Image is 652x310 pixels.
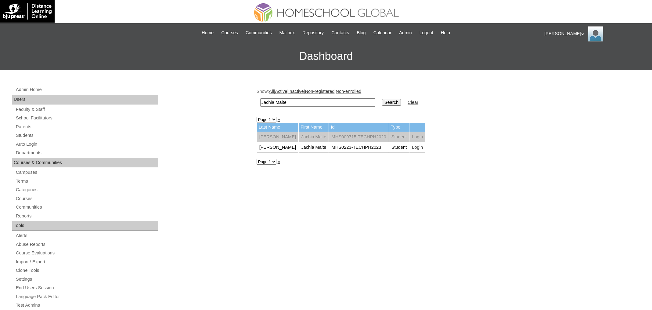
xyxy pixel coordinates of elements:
[199,29,217,36] a: Home
[15,123,158,131] a: Parents
[276,29,298,36] a: Mailbox
[336,89,361,94] a: Non-enrolled
[15,86,158,93] a: Admin Home
[257,123,299,132] td: Last Name
[331,29,349,36] span: Contacts
[221,29,238,36] span: Courses
[588,26,603,42] img: Ariane Ebuen
[15,132,158,139] a: Students
[305,89,335,94] a: Non-registered
[329,142,388,153] td: MHS0223-TECHPH2023
[275,89,287,94] a: Active
[396,29,415,36] a: Admin
[412,134,423,139] a: Login
[3,3,52,20] img: logo-white.png
[389,132,409,142] td: Student
[389,123,409,132] td: Type
[15,203,158,211] a: Communities
[257,132,299,142] td: [PERSON_NAME]
[15,140,158,148] a: Auto Login
[15,212,158,220] a: Reports
[299,142,329,153] td: Jachia Maite
[15,241,158,248] a: Abuse Reports
[15,186,158,194] a: Categories
[382,99,401,106] input: Search
[12,95,158,104] div: Users
[357,29,366,36] span: Blog
[243,29,275,36] a: Communities
[15,195,158,202] a: Courses
[389,142,409,153] td: Student
[15,258,158,266] a: Import / Export
[15,301,158,309] a: Test Admins
[408,100,418,105] a: Clear
[288,89,304,94] a: Inactive
[278,117,280,122] a: »
[299,29,327,36] a: Repository
[257,142,299,153] td: [PERSON_NAME]
[279,29,295,36] span: Mailbox
[373,29,391,36] span: Calendar
[15,284,158,292] a: End Users Session
[202,29,214,36] span: Home
[257,88,559,110] div: Show: | | | |
[15,114,158,122] a: School Facilitators
[370,29,394,36] a: Calendar
[299,123,329,132] td: First Name
[416,29,436,36] a: Logout
[12,221,158,231] div: Tools
[278,159,280,164] a: »
[3,42,649,70] h3: Dashboard
[218,29,241,36] a: Courses
[15,106,158,113] a: Faculty & Staff
[15,232,158,239] a: Alerts
[441,29,450,36] span: Help
[260,98,375,107] input: Search
[299,132,329,142] td: Jachia Maite
[329,123,388,132] td: Id
[15,149,158,157] a: Departments
[269,89,274,94] a: All
[354,29,369,36] a: Blog
[328,29,352,36] a: Contacts
[15,267,158,274] a: Clone Tools
[399,29,412,36] span: Admin
[412,145,423,150] a: Login
[420,29,433,36] span: Logout
[15,275,158,283] a: Settings
[246,29,272,36] span: Communities
[15,169,158,176] a: Campuses
[15,177,158,185] a: Terms
[329,132,388,142] td: MHS009715-TECHPH2020
[15,293,158,301] a: Language Pack Editor
[438,29,453,36] a: Help
[15,249,158,257] a: Course Evaluations
[12,158,158,168] div: Courses & Communities
[544,26,646,42] div: [PERSON_NAME]
[302,29,324,36] span: Repository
